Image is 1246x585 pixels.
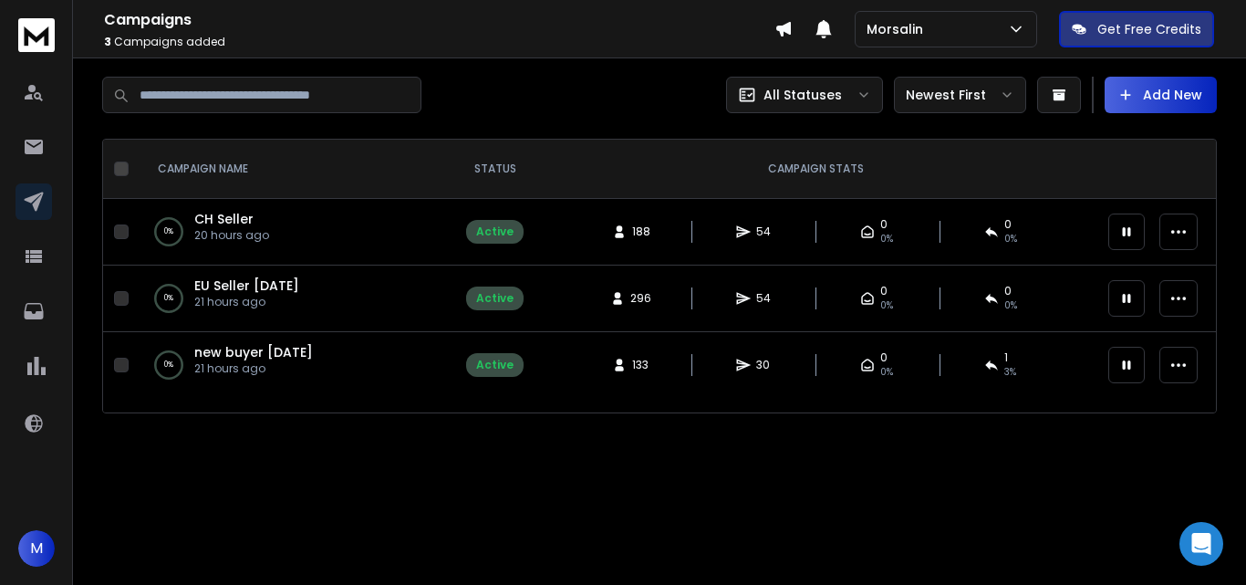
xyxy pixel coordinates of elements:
[1004,217,1012,232] span: 0
[136,199,455,266] td: 0%CH Seller20 hours ago
[894,77,1026,113] button: Newest First
[136,332,455,399] td: 0%new buyer [DATE]21 hours ago
[194,277,299,295] a: EU Seller [DATE]
[194,228,269,243] p: 20 hours ago
[476,225,514,239] div: Active
[476,358,514,372] div: Active
[164,289,173,308] p: 0 %
[194,343,313,361] a: new buyer [DATE]
[880,298,893,313] span: 0%
[1004,365,1016,380] span: 3 %
[194,210,254,228] a: CH Seller
[630,291,651,306] span: 296
[1105,77,1217,113] button: Add New
[880,284,888,298] span: 0
[1004,350,1008,365] span: 1
[880,350,888,365] span: 0
[756,291,774,306] span: 54
[136,140,455,199] th: CAMPAIGN NAME
[18,18,55,52] img: logo
[756,225,774,239] span: 54
[104,35,774,49] p: Campaigns added
[632,358,650,372] span: 133
[194,361,313,376] p: 21 hours ago
[763,86,842,104] p: All Statuses
[104,9,774,31] h1: Campaigns
[1059,11,1214,47] button: Get Free Credits
[476,291,514,306] div: Active
[194,295,299,309] p: 21 hours ago
[880,365,893,380] span: 0%
[867,20,930,38] p: Morsalin
[880,217,888,232] span: 0
[1004,284,1012,298] span: 0
[1097,20,1201,38] p: Get Free Credits
[632,225,650,239] span: 188
[104,34,111,49] span: 3
[18,530,55,567] button: M
[880,232,893,246] span: 0%
[1004,298,1017,313] span: 0 %
[136,266,455,332] td: 0%EU Seller [DATE]21 hours ago
[1004,232,1017,246] span: 0 %
[1179,522,1223,566] div: Open Intercom Messenger
[164,356,173,374] p: 0 %
[164,223,173,241] p: 0 %
[756,358,774,372] span: 30
[455,140,535,199] th: STATUS
[535,140,1097,199] th: CAMPAIGN STATS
